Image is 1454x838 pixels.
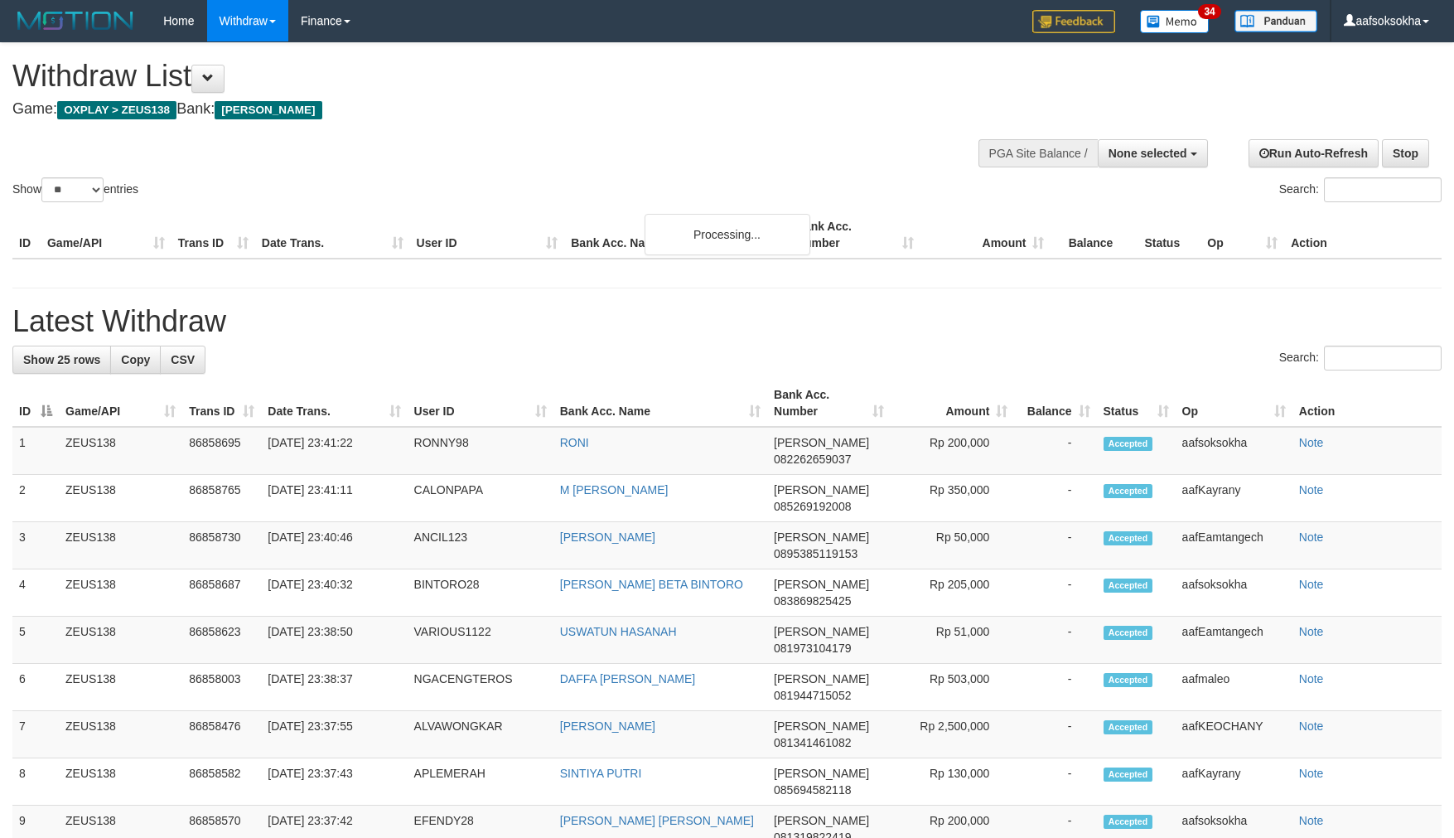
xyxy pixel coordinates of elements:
td: ZEUS138 [59,664,182,711]
span: Copy 082262659037 to clipboard [774,453,851,466]
span: Copy 085694582118 to clipboard [774,783,851,797]
span: [PERSON_NAME] [774,719,869,733]
th: Bank Acc. Number: activate to sort column ascending [767,380,891,427]
span: Copy 081973104179 to clipboard [774,642,851,655]
h4: Game: Bank: [12,101,953,118]
span: [PERSON_NAME] [774,436,869,449]
td: aafKayrany [1176,758,1292,806]
td: [DATE] 23:41:22 [261,427,407,475]
a: Note [1299,483,1324,497]
td: ZEUS138 [59,617,182,664]
a: USWATUN HASANAH [560,625,677,638]
a: DAFFA [PERSON_NAME] [560,672,695,685]
th: Amount: activate to sort column ascending [891,380,1014,427]
select: Showentries [41,177,104,202]
td: VARIOUS1122 [408,617,553,664]
span: OXPLAY > ZEUS138 [57,101,176,119]
td: aafsoksokha [1176,427,1292,475]
td: 1 [12,427,59,475]
th: Status [1138,211,1200,259]
th: User ID: activate to sort column ascending [408,380,553,427]
span: None selected [1109,147,1187,160]
td: Rp 51,000 [891,617,1014,664]
a: Note [1299,767,1324,780]
a: Run Auto-Refresh [1249,139,1379,167]
th: Action [1292,380,1442,427]
th: Bank Acc. Number [790,211,920,259]
td: 2 [12,475,59,522]
a: Note [1299,530,1324,544]
span: [PERSON_NAME] [774,672,869,685]
td: 86858582 [182,758,261,806]
th: Bank Acc. Name [564,211,790,259]
td: ALVAWONGKAR [408,711,553,758]
td: [DATE] 23:41:11 [261,475,407,522]
span: [PERSON_NAME] [774,814,869,827]
span: CSV [171,353,195,366]
td: - [1014,427,1096,475]
span: 34 [1198,4,1220,19]
td: - [1014,475,1096,522]
td: 86858476 [182,711,261,758]
span: Accepted [1104,531,1153,545]
a: Note [1299,814,1324,827]
span: Accepted [1104,484,1153,498]
img: panduan.png [1234,10,1317,32]
span: [PERSON_NAME] [774,625,869,638]
td: ZEUS138 [59,711,182,758]
span: [PERSON_NAME] [215,101,321,119]
td: 86858003 [182,664,261,711]
td: - [1014,569,1096,617]
td: 3 [12,522,59,569]
th: Status: activate to sort column ascending [1097,380,1176,427]
td: [DATE] 23:37:43 [261,758,407,806]
span: Copy 081341461082 to clipboard [774,736,851,749]
td: [DATE] 23:37:55 [261,711,407,758]
th: Action [1284,211,1442,259]
td: BINTORO28 [408,569,553,617]
a: Note [1299,625,1324,638]
input: Search: [1324,177,1442,202]
td: ZEUS138 [59,475,182,522]
td: 4 [12,569,59,617]
td: Rp 503,000 [891,664,1014,711]
td: - [1014,664,1096,711]
span: Accepted [1104,815,1153,829]
label: Search: [1279,177,1442,202]
th: Game/API [41,211,171,259]
td: 7 [12,711,59,758]
th: Date Trans.: activate to sort column ascending [261,380,407,427]
span: [PERSON_NAME] [774,578,869,591]
span: Accepted [1104,437,1153,451]
a: Note [1299,578,1324,591]
input: Search: [1324,346,1442,371]
th: Amount [920,211,1051,259]
td: Rp 130,000 [891,758,1014,806]
td: aafmaleo [1176,664,1292,711]
h1: Withdraw List [12,60,953,93]
a: M [PERSON_NAME] [560,483,669,497]
td: 86858765 [182,475,261,522]
a: Show 25 rows [12,346,111,374]
td: Rp 205,000 [891,569,1014,617]
a: [PERSON_NAME] [560,530,655,544]
td: 86858623 [182,617,261,664]
span: Show 25 rows [23,353,100,366]
td: Rp 50,000 [891,522,1014,569]
span: Copy 083869825425 to clipboard [774,594,851,608]
span: Copy [121,353,150,366]
span: Copy 085269192008 to clipboard [774,500,851,513]
td: RONNY98 [408,427,553,475]
img: Button%20Memo.svg [1140,10,1210,33]
th: Balance: activate to sort column ascending [1014,380,1096,427]
a: Note [1299,672,1324,685]
th: Date Trans. [255,211,410,259]
td: 8 [12,758,59,806]
th: User ID [410,211,565,259]
img: Feedback.jpg [1032,10,1115,33]
span: Accepted [1104,673,1153,687]
a: Note [1299,719,1324,733]
span: Accepted [1104,720,1153,734]
a: [PERSON_NAME] [560,719,655,733]
a: [PERSON_NAME] [PERSON_NAME] [560,814,754,827]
